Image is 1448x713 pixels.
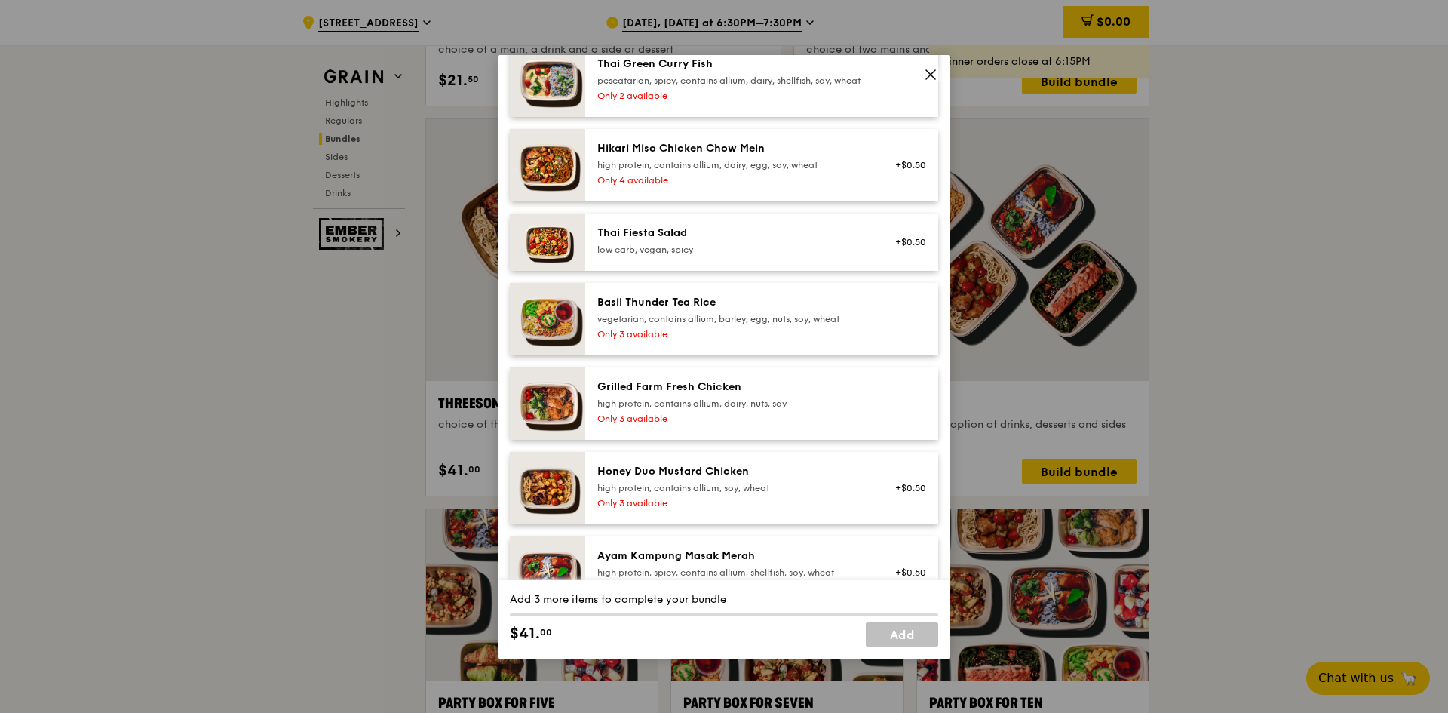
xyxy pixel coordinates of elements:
[510,129,585,201] img: daily_normal_Hikari_Miso_Chicken_Chow_Mein__Horizontal_.jpg
[597,174,868,186] div: Only 4 available
[597,482,868,494] div: high protein, contains allium, soy, wheat
[510,45,585,117] img: daily_normal_HORZ-Thai-Green-Curry-Fish.jpg
[597,313,868,325] div: vegetarian, contains allium, barley, egg, nuts, soy, wheat
[597,549,868,564] div: Ayam Kampung Masak Merah
[597,380,868,395] div: Grilled Farm Fresh Chicken
[510,367,585,440] img: daily_normal_HORZ-Grilled-Farm-Fresh-Chicken.jpg
[886,236,926,248] div: +$0.50
[597,57,868,72] div: Thai Green Curry Fish
[866,622,938,647] a: Add
[510,536,585,609] img: daily_normal_Ayam_Kampung_Masak_Merah_Horizontal_.jpg
[540,626,552,638] span: 00
[886,159,926,171] div: +$0.50
[597,75,868,87] div: pescatarian, spicy, contains allium, dairy, shellfish, soy, wheat
[510,622,540,645] span: $41.
[510,452,585,524] img: daily_normal_Honey_Duo_Mustard_Chicken__Horizontal_.jpg
[597,244,868,256] div: low carb, vegan, spicy
[597,398,868,410] div: high protein, contains allium, dairy, nuts, soy
[597,90,868,102] div: Only 2 available
[597,464,868,479] div: Honey Duo Mustard Chicken
[597,328,868,340] div: Only 3 available
[597,159,868,171] div: high protein, contains allium, dairy, egg, soy, wheat
[597,226,868,241] div: Thai Fiesta Salad
[886,567,926,579] div: +$0.50
[597,567,868,579] div: high protein, spicy, contains allium, shellfish, soy, wheat
[597,497,868,509] div: Only 3 available
[597,295,868,310] div: Basil Thunder Tea Rice
[510,592,938,607] div: Add 3 more items to complete your bundle
[597,413,868,425] div: Only 3 available
[510,283,585,355] img: daily_normal_HORZ-Basil-Thunder-Tea-Rice.jpg
[886,482,926,494] div: +$0.50
[510,214,585,271] img: daily_normal_Thai_Fiesta_Salad__Horizontal_.jpg
[597,141,868,156] div: Hikari Miso Chicken Chow Mein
